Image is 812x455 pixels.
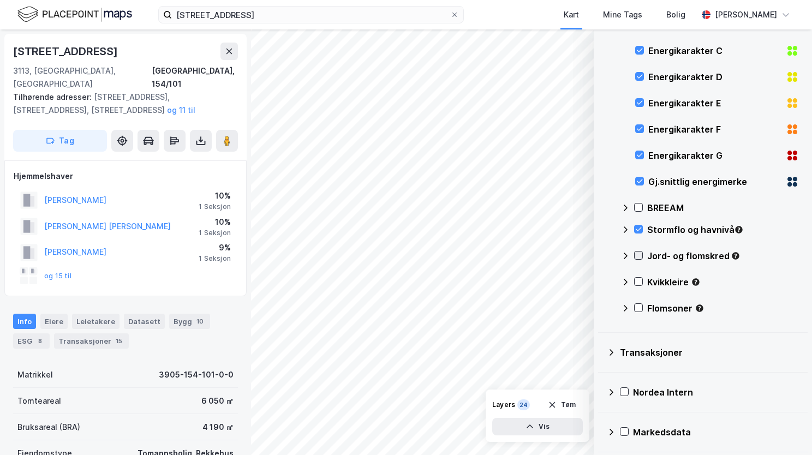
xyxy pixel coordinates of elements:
[194,316,206,327] div: 10
[199,202,231,211] div: 1 Seksjon
[13,130,107,152] button: Tag
[691,277,701,287] div: Tooltip anchor
[13,43,120,60] div: [STREET_ADDRESS]
[199,189,231,202] div: 10%
[620,346,799,359] div: Transaksjoner
[492,400,515,409] div: Layers
[734,225,744,235] div: Tooltip anchor
[648,175,781,188] div: Gj.snittlig energimerke
[199,241,231,254] div: 9%
[17,421,80,434] div: Bruksareal (BRA)
[647,302,799,315] div: Flomsoner
[603,8,642,21] div: Mine Tags
[72,314,120,329] div: Leietakere
[159,368,234,381] div: 3905-154-101-0-0
[13,91,229,117] div: [STREET_ADDRESS], [STREET_ADDRESS], [STREET_ADDRESS]
[114,336,124,346] div: 15
[647,223,799,236] div: Stormflo og havnivå
[633,426,799,439] div: Markedsdata
[648,97,781,110] div: Energikarakter E
[199,254,231,263] div: 1 Seksjon
[541,396,583,414] button: Tøm
[17,394,61,408] div: Tomteareal
[34,336,45,346] div: 8
[648,44,781,57] div: Energikarakter C
[695,303,704,313] div: Tooltip anchor
[152,64,238,91] div: [GEOGRAPHIC_DATA], 154/101
[517,399,530,410] div: 24
[648,149,781,162] div: Energikarakter G
[124,314,165,329] div: Datasett
[14,170,237,183] div: Hjemmelshaver
[564,8,579,21] div: Kart
[17,368,53,381] div: Matrikkel
[647,201,799,214] div: BREEAM
[492,418,583,435] button: Vis
[202,421,234,434] div: 4 190 ㎡
[731,251,741,261] div: Tooltip anchor
[54,333,129,349] div: Transaksjoner
[13,333,50,349] div: ESG
[17,5,132,24] img: logo.f888ab2527a4732fd821a326f86c7f29.svg
[633,386,799,399] div: Nordea Intern
[715,8,777,21] div: [PERSON_NAME]
[647,276,799,289] div: Kvikkleire
[169,314,210,329] div: Bygg
[648,123,781,136] div: Energikarakter F
[757,403,812,455] iframe: Chat Widget
[13,64,152,91] div: 3113, [GEOGRAPHIC_DATA], [GEOGRAPHIC_DATA]
[40,314,68,329] div: Eiere
[647,249,799,262] div: Jord- og flomskred
[13,314,36,329] div: Info
[172,7,450,23] input: Søk på adresse, matrikkel, gårdeiere, leietakere eller personer
[666,8,685,21] div: Bolig
[648,70,781,83] div: Energikarakter D
[201,394,234,408] div: 6 050 ㎡
[199,215,231,229] div: 10%
[13,92,94,101] span: Tilhørende adresser:
[199,229,231,237] div: 1 Seksjon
